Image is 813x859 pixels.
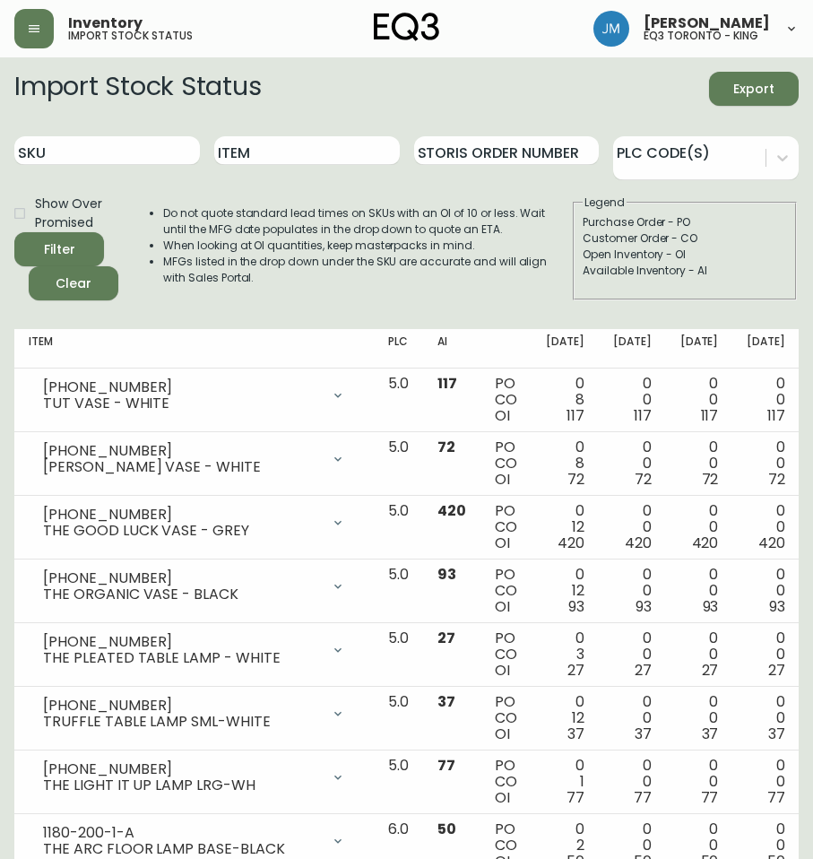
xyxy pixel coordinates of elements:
div: 0 0 [613,694,652,742]
td: 5.0 [374,687,423,751]
th: Item [14,329,374,369]
div: TRUFFLE TABLE LAMP SML-WHITE [43,714,320,730]
span: 93 [636,596,652,617]
th: AI [423,329,480,369]
div: 0 0 [613,439,652,488]
div: 0 0 [613,758,652,806]
div: Available Inventory - AI [583,263,787,279]
div: [PHONE_NUMBER][PERSON_NAME] VASE - WHITE [29,439,359,479]
div: THE ORGANIC VASE - BLACK [43,586,320,603]
span: 117 [767,405,785,426]
td: 5.0 [374,560,423,623]
h5: eq3 toronto - king [644,30,758,41]
span: OI [495,533,510,553]
th: [DATE] [666,329,733,369]
span: [PERSON_NAME] [644,16,770,30]
div: 0 12 [546,694,584,742]
div: 0 0 [747,503,785,551]
span: 27 [635,660,652,681]
button: Clear [29,266,118,300]
span: 77 [701,787,719,808]
div: 0 0 [680,376,719,424]
div: Open Inventory - OI [583,247,787,263]
div: THE PLEATED TABLE LAMP - WHITE [43,650,320,666]
div: PO CO [495,694,517,742]
div: TUT VASE - WHITE [43,395,320,412]
div: 0 0 [613,376,652,424]
div: Filter [44,239,75,261]
th: [DATE] [532,329,599,369]
span: Export [723,78,784,100]
div: [PHONE_NUMBER] [43,634,320,650]
span: 93 [437,564,456,585]
div: 0 0 [613,630,652,679]
img: b88646003a19a9f750de19192e969c24 [593,11,629,47]
div: 0 0 [613,567,652,615]
span: 50 [437,819,456,839]
span: 77 [567,787,584,808]
img: logo [374,13,440,41]
span: 93 [703,596,719,617]
div: 0 0 [680,567,719,615]
div: [PHONE_NUMBER] [43,761,320,777]
span: 420 [558,533,584,553]
span: OI [495,405,510,426]
div: 0 0 [747,567,785,615]
span: 420 [692,533,719,553]
div: 0 0 [680,503,719,551]
span: 72 [768,469,785,490]
div: [PHONE_NUMBER] [43,507,320,523]
div: [PHONE_NUMBER] [43,570,320,586]
div: PO CO [495,439,517,488]
span: 37 [567,724,584,744]
th: PLC [374,329,423,369]
span: 93 [568,596,584,617]
span: 420 [758,533,785,553]
div: 0 0 [747,630,785,679]
div: [PHONE_NUMBER]THE PLEATED TABLE LAMP - WHITE [29,630,359,670]
span: 117 [701,405,719,426]
li: MFGs listed in the drop down under the SKU are accurate and will align with Sales Portal. [163,254,571,286]
td: 5.0 [374,496,423,560]
span: 37 [635,724,652,744]
span: Clear [43,273,104,295]
div: [PERSON_NAME] VASE - WHITE [43,459,320,475]
span: 117 [634,405,652,426]
span: 72 [635,469,652,490]
span: 77 [437,755,455,776]
span: OI [495,787,510,808]
span: 37 [768,724,785,744]
div: 0 0 [680,439,719,488]
span: OI [495,724,510,744]
div: 0 0 [747,376,785,424]
div: PO CO [495,630,517,679]
div: 0 1 [546,758,584,806]
div: 0 0 [613,503,652,551]
span: 117 [567,405,584,426]
th: [DATE] [732,329,800,369]
div: PO CO [495,567,517,615]
span: 27 [437,628,455,648]
div: 0 12 [546,567,584,615]
div: THE GOOD LUCK VASE - GREY [43,523,320,539]
button: Filter [14,232,104,266]
li: When looking at OI quantities, keep masterpacks in mind. [163,238,571,254]
span: 37 [437,691,455,712]
div: [PHONE_NUMBER]TRUFFLE TABLE LAMP SML-WHITE [29,694,359,733]
td: 5.0 [374,369,423,432]
span: 72 [702,469,719,490]
div: [PHONE_NUMBER] [43,443,320,459]
span: 27 [768,660,785,681]
th: [DATE] [599,329,666,369]
div: Customer Order - CO [583,230,787,247]
span: 93 [769,596,785,617]
div: 0 0 [747,694,785,742]
span: 77 [634,787,652,808]
legend: Legend [583,195,627,211]
button: Export [709,72,799,106]
div: THE ARC FLOOR LAMP BASE-BLACK [43,841,320,857]
span: OI [495,469,510,490]
span: 77 [767,787,785,808]
div: [PHONE_NUMBER] [43,698,320,714]
div: 0 3 [546,630,584,679]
